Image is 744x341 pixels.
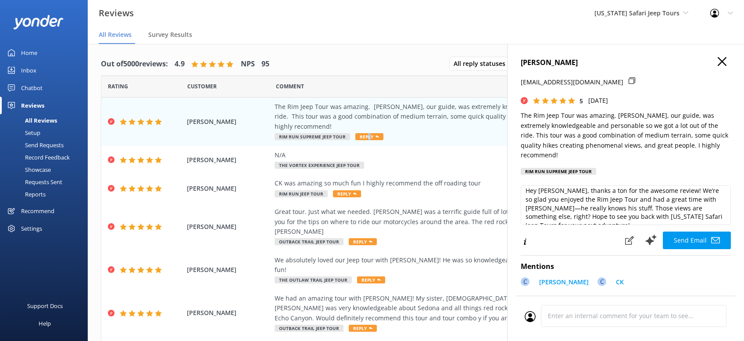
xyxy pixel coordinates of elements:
span: [PERSON_NAME] [187,265,270,275]
span: Question [276,82,304,91]
a: All Reviews [5,114,88,127]
span: [PERSON_NAME] [187,308,270,318]
p: [DATE] [588,96,608,105]
span: [PERSON_NAME] [187,222,270,232]
div: C [521,277,529,286]
span: Outback Trail Jeep Tour [275,238,343,245]
span: Rim Run Supreme Jeep Tour [275,133,350,140]
span: [PERSON_NAME] [187,184,270,193]
h3: Reviews [99,6,134,20]
div: All Reviews [5,114,57,127]
a: CK [612,277,624,289]
div: Settings [21,220,42,237]
a: Showcase [5,163,88,176]
div: N/A [275,150,671,160]
div: We had an amazing tour with [PERSON_NAME]! My sister, [DEMOGRAPHIC_DATA] year old dad and I did t... [275,294,671,323]
span: Date [108,82,128,91]
img: yonder-white-logo.png [13,15,64,29]
div: Reviews [21,97,44,114]
div: Chatbot [21,79,43,97]
div: Requests Sent [5,176,62,188]
h4: NPS [241,58,255,70]
button: Send Email [663,232,731,249]
img: user_profile.svg [525,311,536,322]
p: [PERSON_NAME] [539,277,589,287]
div: We absolutely loved our Jeep tour with [PERSON_NAME]! He was so knowledgeable and informative and... [275,255,671,275]
span: Date [187,82,217,91]
h4: 4.9 [175,58,185,70]
p: CK [616,277,624,287]
span: 5 [579,97,583,105]
span: Reply [349,238,377,245]
h4: Out of 5000 reviews: [101,58,168,70]
span: All Reviews [99,30,132,39]
div: Reports [5,188,46,200]
a: Reports [5,188,88,200]
a: Setup [5,127,88,139]
button: Close [718,57,726,67]
span: The Outlaw Trail Jeep Tour [275,276,352,283]
div: Setup [5,127,40,139]
div: Support Docs [27,297,63,315]
span: [PERSON_NAME] [187,155,270,165]
div: Inbox [21,62,36,79]
span: Outback Trail Jeep Tour [275,325,343,332]
div: Great tour. Just what we needed. [PERSON_NAME] was a terrific guide full of lots of information a... [275,207,671,236]
span: All reply statuses [454,59,511,69]
span: Survey Results [148,30,192,39]
a: [PERSON_NAME] [535,277,589,289]
span: Reply [333,190,361,197]
a: Requests Sent [5,176,88,188]
div: Record Feedback [5,151,70,163]
div: Help [39,315,51,332]
textarea: Hey [PERSON_NAME], thanks a ton for the awesome review! We’re so glad you enjoyed the Rim Jeep To... [521,185,731,225]
a: Record Feedback [5,151,88,163]
a: Send Requests [5,139,88,151]
div: Recommend [21,202,54,220]
div: The Rim Jeep Tour was amazing. [PERSON_NAME], our guide, was extremely knowledgeable and personab... [275,102,671,131]
h4: [PERSON_NAME] [521,57,731,69]
div: C [597,277,606,286]
span: Reply [357,276,385,283]
h4: Mentions [521,261,731,272]
h4: 95 [261,58,269,70]
div: Showcase [5,163,51,176]
span: [US_STATE] Safari Jeep Tours [594,9,680,17]
span: Rim Run Jeep Tour [275,190,328,197]
div: CK was amazing so much fun I highly recommend the off roading tour [275,178,671,188]
span: Reply [355,133,383,140]
div: Home [21,44,37,62]
div: Rim Run Supreme Jeep Tour [521,168,596,175]
p: The Rim Jeep Tour was amazing. [PERSON_NAME], our guide, was extremely knowledgeable and personab... [521,111,731,160]
div: Send Requests [5,139,64,151]
span: The Vortex Experience Jeep Tour [275,162,364,169]
span: Reply [349,325,377,332]
p: [EMAIL_ADDRESS][DOMAIN_NAME] [521,77,623,87]
span: [PERSON_NAME] [187,117,270,127]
